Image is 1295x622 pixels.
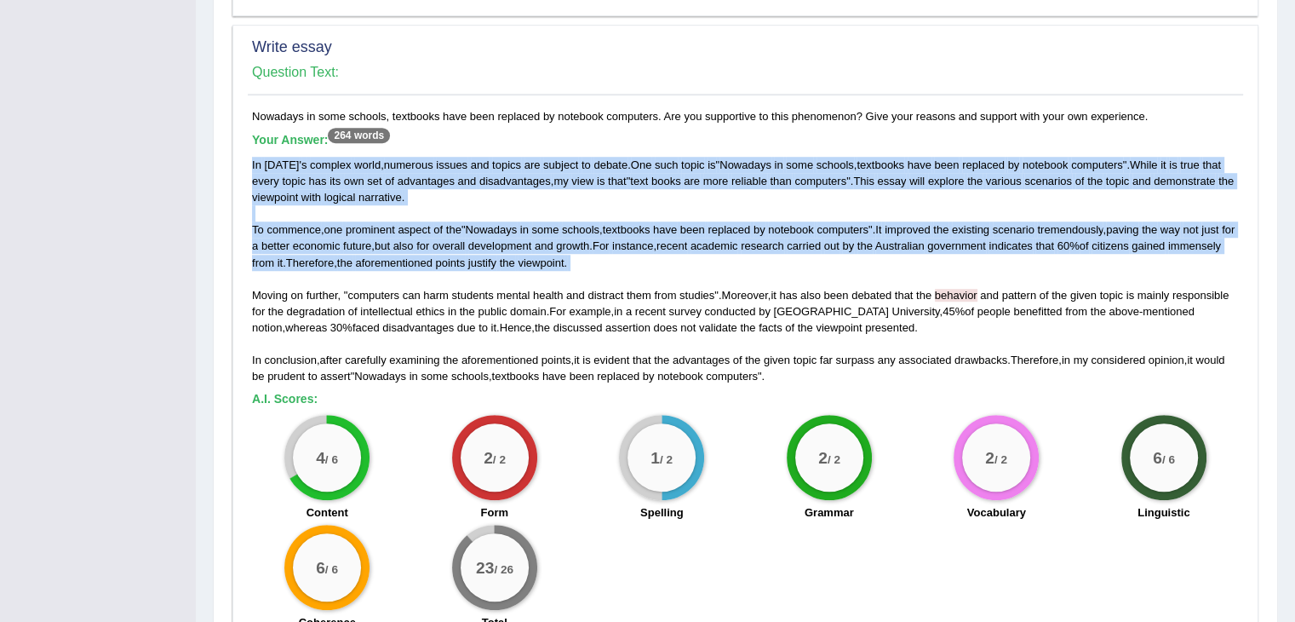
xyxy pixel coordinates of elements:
[549,305,566,318] span: For
[823,289,848,302] span: been
[532,223,559,236] span: some
[1126,289,1134,302] span: is
[520,223,529,236] span: in
[360,305,412,318] span: intellectual
[680,223,705,236] span: been
[779,289,797,302] span: has
[703,175,729,187] span: more
[660,452,673,465] small: / 2
[433,223,443,236] span: of
[895,289,914,302] span: that
[542,370,566,383] span: have
[669,305,702,318] span: survey
[640,504,684,521] label: Spelling
[1149,354,1184,366] span: opinion
[994,452,1007,465] small: / 2
[1195,354,1224,366] span: would
[389,354,439,366] span: examining
[252,354,261,366] span: In
[492,370,540,383] span: textbooks
[805,504,854,521] label: Grammar
[1024,175,1072,187] span: scenarios
[510,305,547,318] span: domain
[965,305,974,318] span: of
[329,175,341,187] span: its
[285,321,327,334] span: whereas
[721,289,767,302] span: Moreover
[817,158,854,171] span: schools
[261,239,289,252] span: better
[898,354,951,366] span: associated
[301,158,307,171] span: s
[282,175,305,187] span: topic
[708,158,715,171] span: is
[252,289,288,302] span: Moving
[533,289,563,302] span: health
[933,223,948,236] span: the
[492,158,521,171] span: topics
[1201,223,1218,236] span: just
[1106,223,1138,236] span: paving
[491,321,497,334] span: it
[291,289,303,302] span: on
[1160,223,1180,236] span: way
[1132,175,1151,187] span: and
[1137,289,1170,302] span: mainly
[524,158,541,171] span: are
[967,504,1026,521] label: Vocabulary
[934,158,959,171] span: been
[307,504,348,521] label: Content
[597,175,605,187] span: is
[851,289,891,302] span: debated
[252,133,390,147] b: Your Answer:
[935,289,977,302] span: Possible spelling mistake. ‘behavior’ is American English. (did you mean: behaviour)
[704,305,755,318] span: conducted
[468,239,531,252] span: development
[1007,158,1019,171] span: by
[967,175,983,187] span: the
[977,305,1011,318] span: people
[878,354,896,366] span: any
[481,504,509,521] label: Form
[1143,305,1195,318] span: mentioned
[614,305,622,318] span: in
[543,158,578,171] span: subject
[605,321,650,334] span: assertion
[393,239,414,252] span: also
[328,128,390,143] sup: 264 words
[875,223,881,236] span: It
[608,175,627,187] span: that
[768,223,814,236] span: notebook
[415,305,444,318] span: ethics
[1023,158,1069,171] span: notebook
[943,305,954,318] span: 45
[460,305,475,318] span: the
[891,305,939,318] span: University
[343,239,371,252] span: future
[446,223,461,236] span: the
[633,354,651,366] span: that
[268,305,284,318] span: the
[654,289,676,302] span: from
[287,305,346,318] span: degradation
[800,289,821,302] span: also
[593,158,627,171] span: debate
[835,354,874,366] span: surpass
[986,175,1022,187] span: various
[457,321,476,334] span: due
[916,289,931,302] span: the
[310,158,351,171] span: complex
[681,158,704,171] span: topic
[461,354,538,366] span: aforementioned
[286,256,334,269] span: Therefore
[535,239,553,252] span: and
[347,289,399,302] span: computers
[320,370,350,383] span: assert
[603,223,650,236] span: textbooks
[1011,354,1058,366] span: Therefore
[1142,223,1157,236] span: the
[1065,305,1087,318] span: from
[358,191,402,204] span: narrative
[1218,175,1234,187] span: the
[828,452,840,465] small: / 2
